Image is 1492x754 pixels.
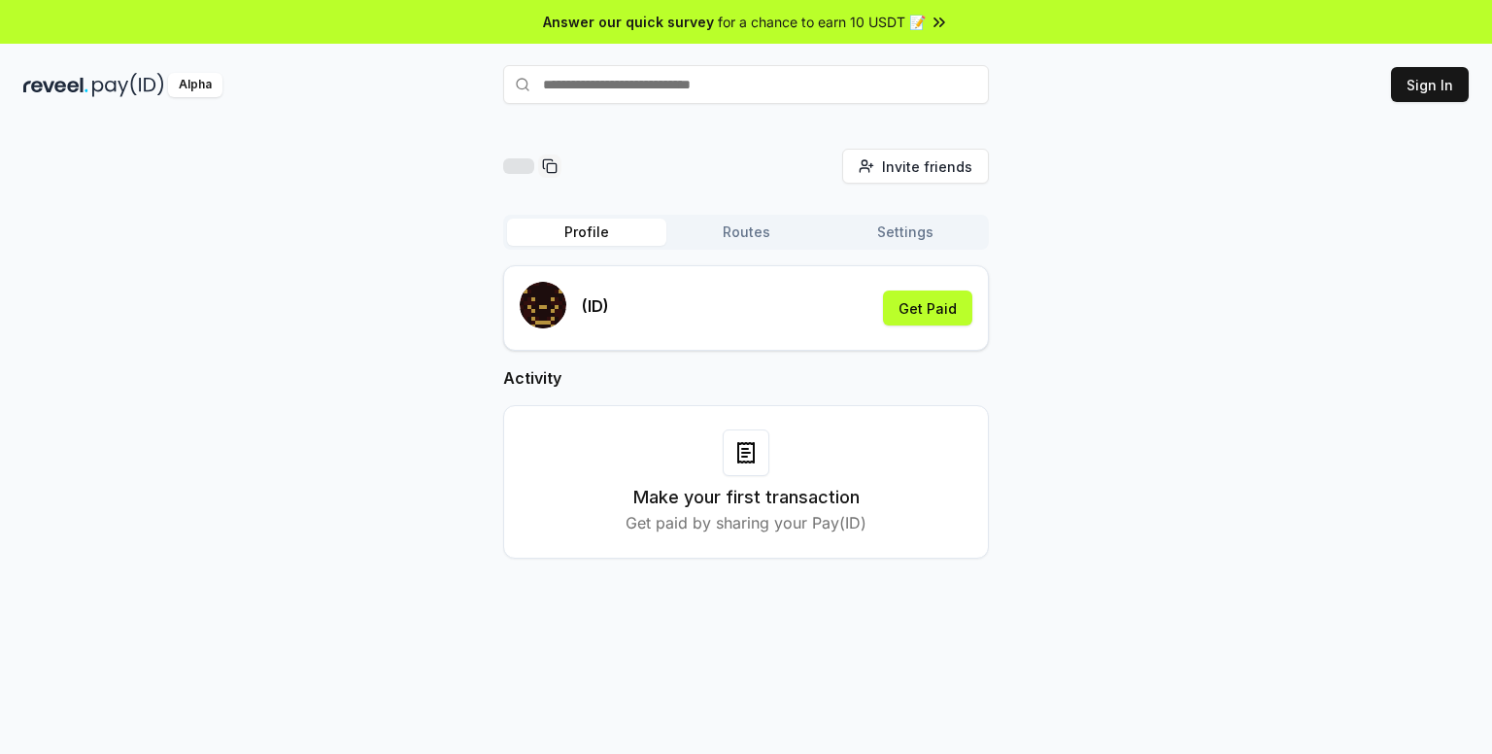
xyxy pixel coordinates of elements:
span: Invite friends [882,156,972,177]
img: pay_id [92,73,164,97]
div: Alpha [168,73,222,97]
button: Settings [826,219,985,246]
span: for a chance to earn 10 USDT 📝 [718,12,926,32]
button: Routes [666,219,826,246]
h3: Make your first transaction [633,484,860,511]
img: reveel_dark [23,73,88,97]
p: Get paid by sharing your Pay(ID) [626,511,866,534]
button: Sign In [1391,67,1469,102]
span: Answer our quick survey [543,12,714,32]
button: Profile [507,219,666,246]
button: Get Paid [883,291,972,326]
button: Invite friends [842,149,989,184]
h2: Activity [503,366,989,390]
p: (ID) [582,294,609,318]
